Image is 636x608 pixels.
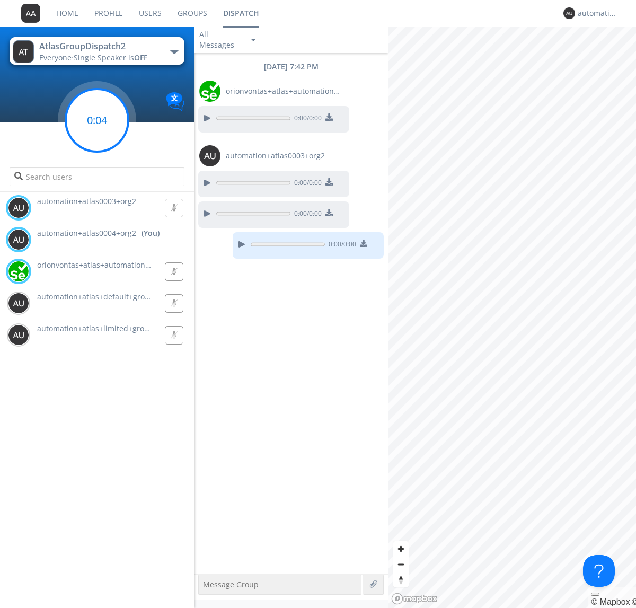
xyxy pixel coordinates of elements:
iframe: Toggle Customer Support [583,555,615,587]
img: 373638.png [8,293,29,314]
img: caret-down-sm.svg [251,39,255,41]
button: AtlasGroupDispatch2Everyone·Single Speaker isOFF [10,37,184,65]
img: 373638.png [8,229,29,250]
span: automation+atlas+default+group+org2 [37,292,174,302]
span: automation+atlas0004+org2 [37,228,136,239]
button: Toggle attribution [591,593,599,596]
div: [DATE] 7:42 PM [194,61,388,72]
img: 373638.png [8,197,29,218]
span: 0:00 / 0:00 [290,178,322,190]
span: Single Speaker is [74,52,147,63]
img: download media button [360,240,367,247]
span: automation+atlas+limited+groups+org2 [37,323,178,333]
span: 0:00 / 0:00 [325,240,356,251]
button: Zoom in [393,541,409,557]
span: orionvontas+atlas+automation+org2 [37,260,165,270]
img: download media button [325,209,333,216]
a: Mapbox logo [391,593,438,605]
img: 373638.png [199,145,220,166]
span: Reset bearing to north [393,572,409,587]
img: 373638.png [8,324,29,346]
div: automation+atlas0004+org2 [578,8,617,19]
img: 29d36aed6fa347d5a1537e7736e6aa13 [199,81,220,102]
div: Everyone · [39,52,158,63]
span: automation+atlas0003+org2 [37,196,136,206]
span: 0:00 / 0:00 [290,113,322,125]
img: 373638.png [13,40,34,63]
input: Search users [10,167,184,186]
div: AtlasGroupDispatch2 [39,40,158,52]
button: Zoom out [393,557,409,572]
div: (You) [142,228,160,239]
img: 373638.png [21,4,40,23]
div: All Messages [199,29,242,50]
button: Reset bearing to north [393,572,409,587]
a: Mapbox [591,597,630,606]
span: OFF [134,52,147,63]
span: 0:00 / 0:00 [290,209,322,221]
img: Translation enabled [166,92,184,111]
img: 29d36aed6fa347d5a1537e7736e6aa13 [8,261,29,282]
span: automation+atlas0003+org2 [226,151,325,161]
img: 373638.png [563,7,575,19]
span: orionvontas+atlas+automation+org2 [226,86,342,96]
img: download media button [325,178,333,186]
img: download media button [325,113,333,121]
